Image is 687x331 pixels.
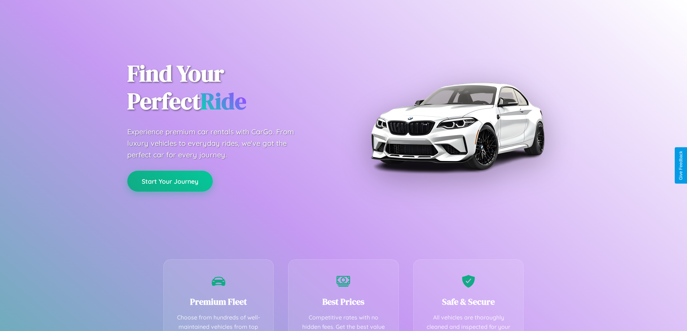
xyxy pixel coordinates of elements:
p: Experience premium car rentals with CarGo. From luxury vehicles to everyday rides, we've got the ... [127,126,308,161]
h3: Premium Fleet [175,296,263,308]
div: Give Feedback [678,151,683,180]
img: Premium BMW car rental vehicle [367,36,547,216]
h1: Find Your Perfect [127,60,333,115]
h3: Safe & Secure [424,296,513,308]
h3: Best Prices [299,296,388,308]
span: Ride [201,85,246,117]
button: Start Your Journey [127,171,213,192]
